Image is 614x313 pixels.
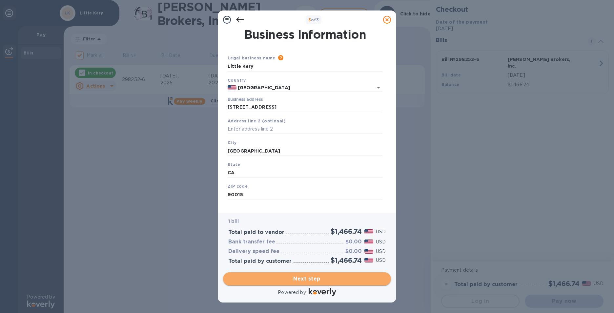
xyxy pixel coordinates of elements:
h3: $0.00 [345,239,362,245]
input: Enter state [228,168,382,178]
h3: Delivery speed fee [228,248,279,255]
img: USD [364,229,373,234]
input: Enter ZIP code [228,190,382,199]
input: Enter legal business name [228,62,382,72]
p: USD [376,248,386,255]
span: Next step [228,275,386,283]
img: USD [364,258,373,262]
input: Enter address line 2 [228,124,382,134]
b: Legal business name [228,55,276,60]
h3: Bank transfer fee [228,239,275,245]
p: USD [376,228,386,235]
img: USD [364,249,373,254]
b: Country [228,78,246,83]
p: USD [376,257,386,264]
b: State [228,162,240,167]
h3: Total paid by customer [228,258,292,264]
h2: $1,466.74 [331,256,362,264]
img: USD [364,240,373,244]
input: Enter address [228,102,382,112]
img: Logo [309,288,336,296]
h2: $1,466.74 [331,227,362,236]
button: Next step [223,272,391,285]
img: US [228,85,236,90]
b: Address line 2 (optional) [228,118,286,123]
p: Powered by [278,289,306,296]
p: USD [376,239,386,245]
h3: $0.00 [345,248,362,255]
h3: Total paid to vendor [228,229,284,236]
input: Select country [236,84,364,92]
span: 3 [308,17,311,22]
h1: Business Information [226,28,384,41]
b: of 3 [308,17,319,22]
b: ZIP code [228,184,248,189]
input: Enter city [228,146,382,156]
label: Business address [228,98,263,102]
button: Open [374,83,383,92]
b: 1 bill [228,219,239,224]
b: City [228,140,237,145]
